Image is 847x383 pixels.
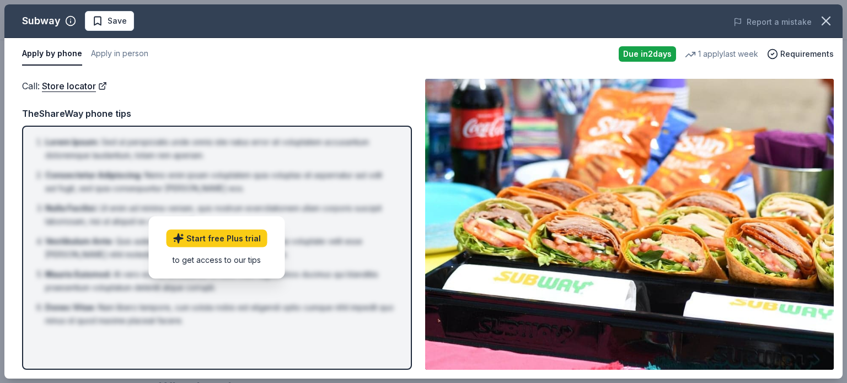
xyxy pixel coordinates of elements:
[108,14,127,28] span: Save
[91,42,148,66] button: Apply in person
[685,47,758,61] div: 1 apply last week
[45,137,99,147] span: Lorem Ipsum :
[45,268,395,294] li: At vero eos et accusamus et iusto odio dignissimos ducimus qui blanditiis praesentium voluptatum ...
[45,203,98,213] span: Nulla Facilisi :
[45,169,395,195] li: Nemo enim ipsam voluptatem quia voluptas sit aspernatur aut odit aut fugit, sed quia consequuntur...
[45,236,114,246] span: Vestibulum Ante :
[45,269,111,279] span: Mauris Euismod :
[167,254,267,266] div: to get access to our tips
[167,230,267,247] a: Start free Plus trial
[85,11,134,31] button: Save
[733,15,812,29] button: Report a mistake
[22,79,412,93] div: Call :
[45,303,96,312] span: Donec Vitae :
[45,235,395,261] li: Quis autem vel eum iure reprehenderit qui in ea voluptate velit esse [PERSON_NAME] nihil molestia...
[425,79,834,370] img: Image for Subway
[45,170,142,180] span: Consectetur Adipiscing :
[45,301,395,327] li: Nam libero tempore, cum soluta nobis est eligendi optio cumque nihil impedit quo minus id quod ma...
[45,202,395,228] li: Ut enim ad minima veniam, quis nostrum exercitationem ullam corporis suscipit laboriosam, nisi ut...
[22,12,61,30] div: Subway
[42,79,107,93] a: Store locator
[780,47,834,61] span: Requirements
[45,136,395,162] li: Sed ut perspiciatis unde omnis iste natus error sit voluptatem accusantium doloremque laudantium,...
[619,46,676,62] div: Due in 2 days
[22,106,412,121] div: TheShareWay phone tips
[767,47,834,61] button: Requirements
[22,42,82,66] button: Apply by phone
